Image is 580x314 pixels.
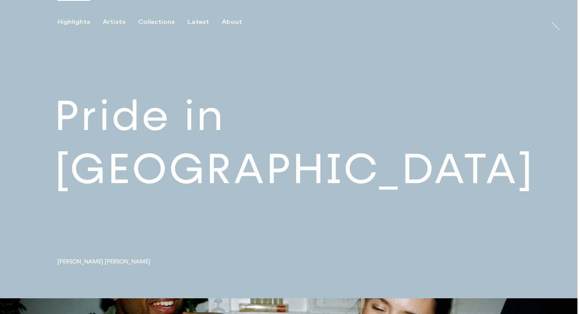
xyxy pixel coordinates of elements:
[138,18,187,26] button: Collections
[103,18,138,26] button: Artists
[57,18,90,26] div: Highlights
[57,18,103,26] button: Highlights
[222,18,255,26] button: About
[187,18,222,26] button: Latest
[103,18,125,26] div: Artists
[187,18,209,26] div: Latest
[222,18,242,26] div: About
[138,18,175,26] div: Collections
